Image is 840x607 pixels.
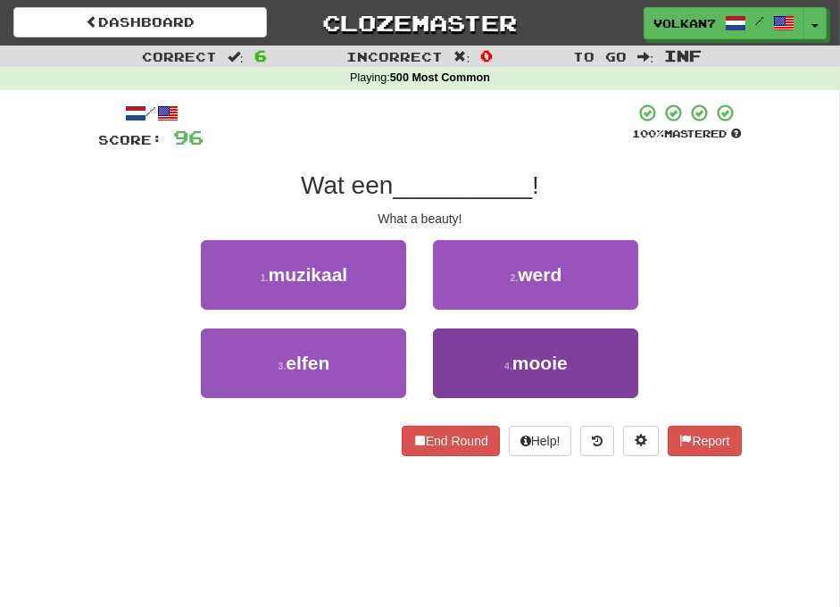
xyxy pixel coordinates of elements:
span: : [228,50,244,62]
span: __________ [393,171,532,199]
span: Score: [99,132,163,147]
span: werd [518,264,561,285]
span: ! [532,171,539,199]
button: End Round [402,426,500,456]
span: : [454,50,470,62]
span: To go [573,49,627,64]
div: What a beauty! [99,210,742,228]
button: Report [668,426,741,456]
button: 2.werd [433,240,638,310]
span: : [637,50,653,62]
span: Wat een [301,171,393,199]
span: / [755,14,764,27]
button: Help! [509,426,572,456]
span: volkan7 [653,15,716,31]
span: 96 [174,126,204,148]
span: mooie [512,353,568,373]
span: elfen [286,353,329,373]
button: Round history (alt+y) [580,426,614,456]
button: 1.muzikaal [201,240,406,310]
div: Mastered [633,127,742,141]
a: volkan7 / [644,7,804,39]
a: Dashboard [13,7,267,37]
small: 4 . [504,361,512,371]
div: / [99,103,204,125]
span: Incorrect [347,49,444,64]
span: Inf [664,46,702,64]
a: Clozemaster [294,7,547,38]
span: muzikaal [269,264,348,285]
button: 3.elfen [201,328,406,398]
span: Correct [142,49,217,64]
small: 1 . [261,272,269,283]
span: 0 [480,46,493,64]
button: 4.mooie [433,328,638,398]
span: 100 % [633,128,665,139]
small: 2 . [511,272,519,283]
span: 6 [254,46,267,64]
small: 3 . [279,361,287,371]
strong: 500 Most Common [390,71,490,84]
